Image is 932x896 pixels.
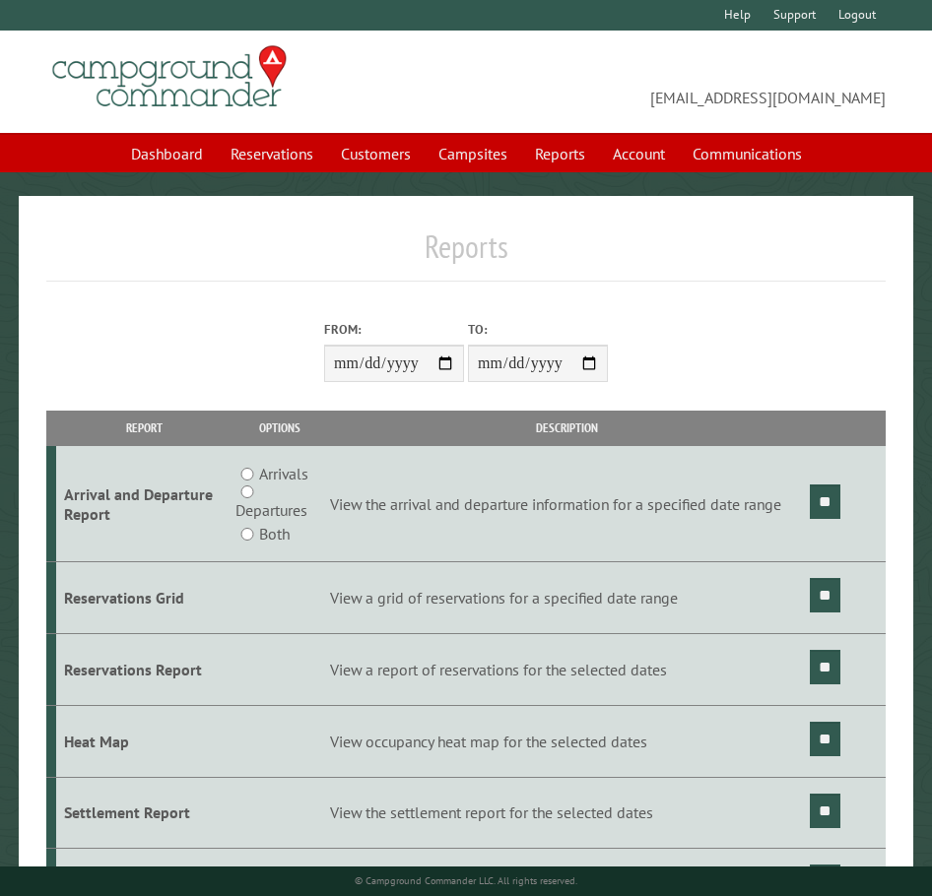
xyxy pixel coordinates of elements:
small: © Campground Commander LLC. All rights reserved. [355,874,577,887]
a: Account [601,135,677,172]
img: Campground Commander [46,38,293,115]
td: Settlement Report [56,777,233,849]
label: From: [324,320,464,339]
th: Report [56,411,233,445]
a: Reports [523,135,597,172]
label: Arrivals [259,462,308,485]
td: View occupancy heat map for the selected dates [327,705,807,777]
td: Arrival and Departure Report [56,446,233,562]
td: View the arrival and departure information for a specified date range [327,446,807,562]
span: [EMAIL_ADDRESS][DOMAIN_NAME] [466,54,886,109]
label: To: [468,320,608,339]
a: Reservations [219,135,325,172]
th: Description [327,411,807,445]
a: Customers [329,135,423,172]
td: View a grid of reservations for a specified date range [327,562,807,634]
a: Dashboard [119,135,215,172]
td: View a report of reservations for the selected dates [327,633,807,705]
label: Departures [235,498,307,522]
a: Communications [681,135,814,172]
label: Both [259,522,290,545]
td: Heat Map [56,705,233,777]
td: View the settlement report for the selected dates [327,777,807,849]
td: Reservations Report [56,633,233,705]
a: Campsites [427,135,519,172]
th: Options [233,411,327,445]
td: Reservations Grid [56,562,233,634]
h1: Reports [46,227,885,282]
